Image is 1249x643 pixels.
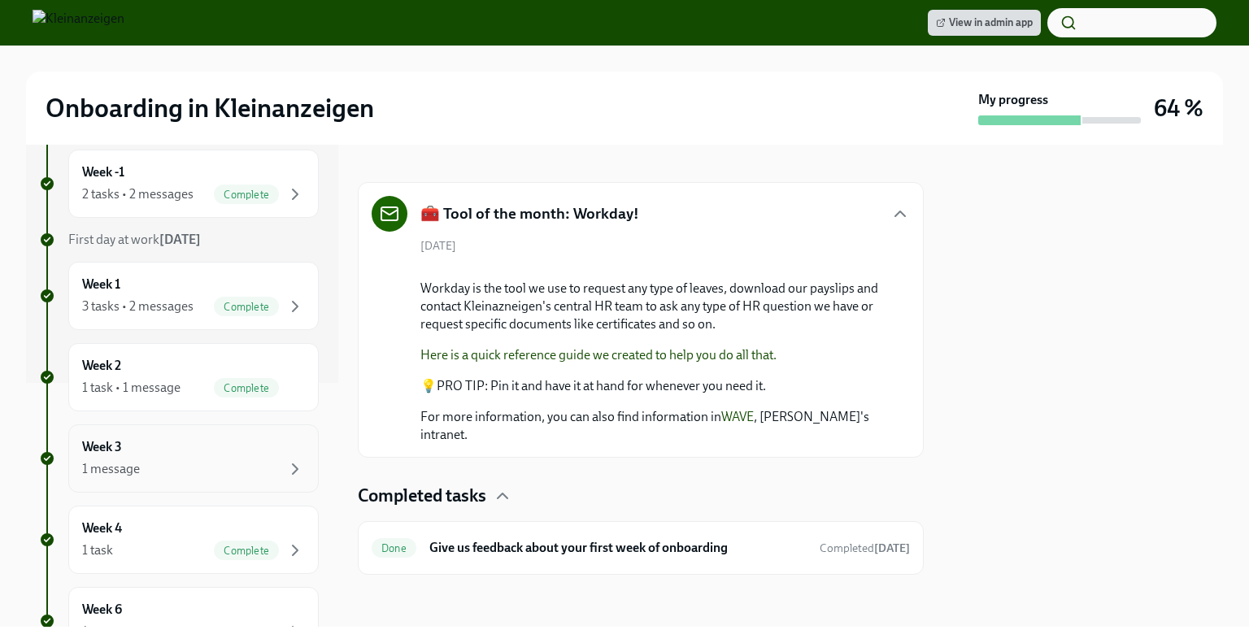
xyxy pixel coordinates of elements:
[721,409,754,424] a: WAVE
[82,163,124,181] h6: Week -1
[82,519,122,537] h6: Week 4
[68,232,201,247] span: First day at work
[420,280,884,333] p: Workday is the tool we use to request any type of leaves, download our payslips and contact Klein...
[420,347,777,363] a: Here is a quick reference guide we created to help you do all that.
[82,298,194,315] div: 3 tasks • 2 messages
[82,601,122,619] h6: Week 6
[39,343,319,411] a: Week 21 task • 1 messageComplete
[39,262,319,330] a: Week 13 tasks • 2 messagesComplete
[358,484,924,508] div: Completed tasks
[82,460,140,478] div: 1 message
[820,541,910,555] span: Completed
[420,238,456,254] span: [DATE]
[214,189,279,201] span: Complete
[420,408,884,444] p: For more information, you can also find information in , [PERSON_NAME]'s intranet.
[936,15,1033,31] span: View in admin app
[420,377,884,395] p: 💡PRO TIP: Pin it and have it at hand for whenever you need it.
[214,382,279,394] span: Complete
[82,185,194,203] div: 2 tasks • 2 messages
[928,10,1041,36] a: View in admin app
[39,150,319,218] a: Week -12 tasks • 2 messagesComplete
[82,276,120,293] h6: Week 1
[39,424,319,493] a: Week 31 message
[874,541,910,555] strong: [DATE]
[214,545,279,557] span: Complete
[214,301,279,313] span: Complete
[372,542,416,554] span: Done
[420,203,639,224] h5: 🧰 Tool of the month: Workday!
[159,232,201,247] strong: [DATE]
[372,535,910,561] a: DoneGive us feedback about your first week of onboardingCompleted[DATE]
[82,379,181,397] div: 1 task • 1 message
[39,231,319,249] a: First day at work[DATE]
[358,484,486,508] h4: Completed tasks
[1154,93,1203,123] h3: 64 %
[82,623,140,641] div: 1 message
[82,357,121,375] h6: Week 2
[429,539,807,557] h6: Give us feedback about your first week of onboarding
[39,506,319,574] a: Week 41 taskComplete
[82,438,122,456] h6: Week 3
[978,91,1048,109] strong: My progress
[46,92,374,124] h2: Onboarding in Kleinanzeigen
[82,541,113,559] div: 1 task
[33,10,124,36] img: Kleinanzeigen
[820,541,910,556] span: July 2nd, 2025 11:04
